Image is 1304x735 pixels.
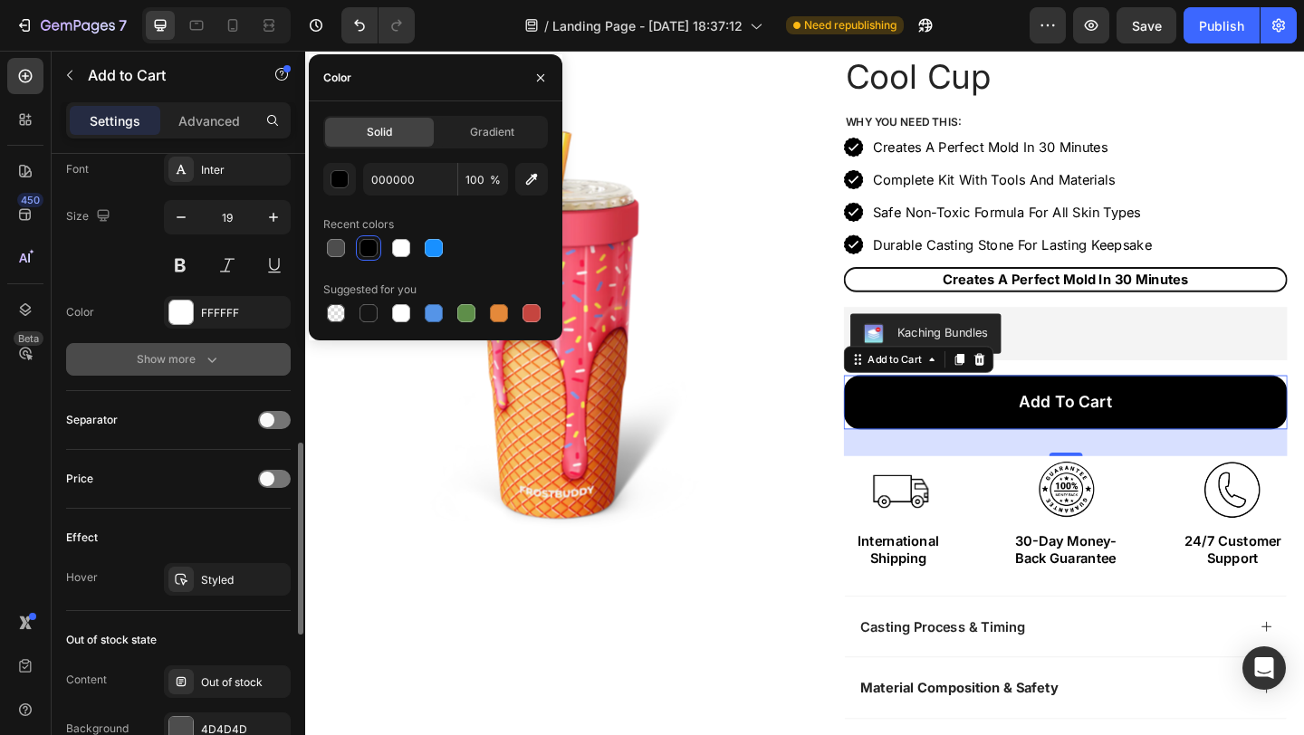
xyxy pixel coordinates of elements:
div: Kaching Bundles [644,297,743,316]
div: Content [66,672,107,688]
span: Landing Page - [DATE] 18:37:12 [552,16,743,35]
div: Price [66,471,93,487]
button: Add to cart [586,353,1069,412]
p: Safe Non-Toxic Formula For All Skin Types [618,165,921,186]
p: Why You need this: [588,70,1067,85]
h1: Cool Cup [586,4,1069,54]
div: Out of stock state [66,632,157,648]
span: % [490,172,501,188]
p: Complete Kit With Tools And Materials [618,129,921,151]
div: Inter [201,162,286,178]
button: Save [1117,7,1176,43]
p: Add to Cart [88,64,242,86]
iframe: Design area [305,51,1304,735]
div: Styled [201,572,286,588]
div: Undo/Redo [341,7,415,43]
div: Add to cart [777,371,878,394]
img: gempages_586276637461447515-c1b0b6fe-7aba-412c-8f3e-0391192bfae5.png [791,441,864,513]
span: Need republishing [804,17,896,33]
button: Publish [1184,7,1260,43]
span: Solid [367,124,392,140]
button: Kaching Bundles [593,286,757,329]
button: Show more [66,343,291,376]
div: Effect [66,530,98,546]
img: gempages_586276637461447515-8413eb51-4b4f-4317-91ab-86cd8ae0d6bd.png [973,441,1046,513]
div: Open Intercom Messenger [1242,646,1286,690]
input: Eg: FFFFFF [363,163,457,196]
p: 24/7 Customer Support [952,524,1067,562]
strong: Material Composition & Safety [604,683,820,702]
button: 7 [7,7,135,43]
img: gempages_586276637461447515-dc8c2d63-97e1-457f-8b09-2c783abdb88d.png [609,441,682,513]
div: Color [323,70,351,86]
p: International Shipping [588,524,703,562]
p: 30-Day Money-Back Guarantee [770,524,885,562]
div: Recent colors [323,216,394,233]
span: / [544,16,549,35]
div: Font [66,161,89,177]
div: Out of stock [201,674,286,691]
div: Separator [66,412,118,428]
p: Casting Process & Timing [604,617,783,636]
div: Hover [66,569,98,586]
p: Creates A Perfect Mold In 30 Minutes [618,94,921,116]
span: Save [1132,18,1162,33]
p: 7 [119,14,127,36]
div: Publish [1199,16,1244,35]
div: Beta [14,331,43,346]
span: Gradient [470,124,514,140]
div: Show more [137,350,221,368]
div: Suggested for you [323,282,417,298]
div: Size [66,205,114,229]
div: Add to Cart [609,328,675,344]
div: 450 [17,193,43,207]
p: Durable Casting Stone For Lasting Keepsake [618,200,921,222]
p: Creates A Perfect Mold In 30 Minutes [590,239,1065,259]
img: KachingBundles.png [608,297,629,319]
div: FFFFFF [201,305,286,321]
div: Color [66,304,94,320]
p: Advanced [178,111,240,130]
p: Settings [90,111,140,130]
